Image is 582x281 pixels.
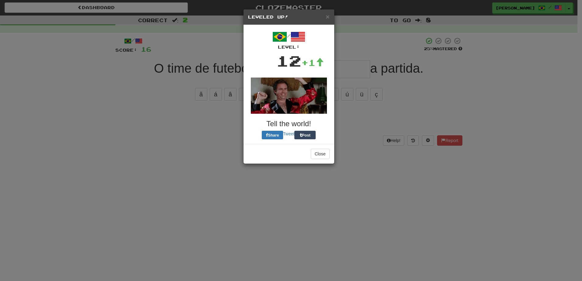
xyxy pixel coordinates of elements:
[326,13,329,20] span: ×
[283,131,294,136] a: Tweet
[248,14,330,20] h5: Leveled Up!
[262,131,283,139] button: Share
[248,44,330,50] div: Level:
[311,149,330,159] button: Close
[326,13,329,20] button: Close
[248,120,330,128] h3: Tell the world!
[301,57,324,69] div: +1
[248,29,330,50] div: /
[276,50,301,71] div: 12
[251,78,327,114] img: will-ferrel-d6c07f94194e19e98823ed86c433f8fc69ac91e84bfcb09b53c9a5692911eaa6.gif
[294,131,316,139] button: Post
